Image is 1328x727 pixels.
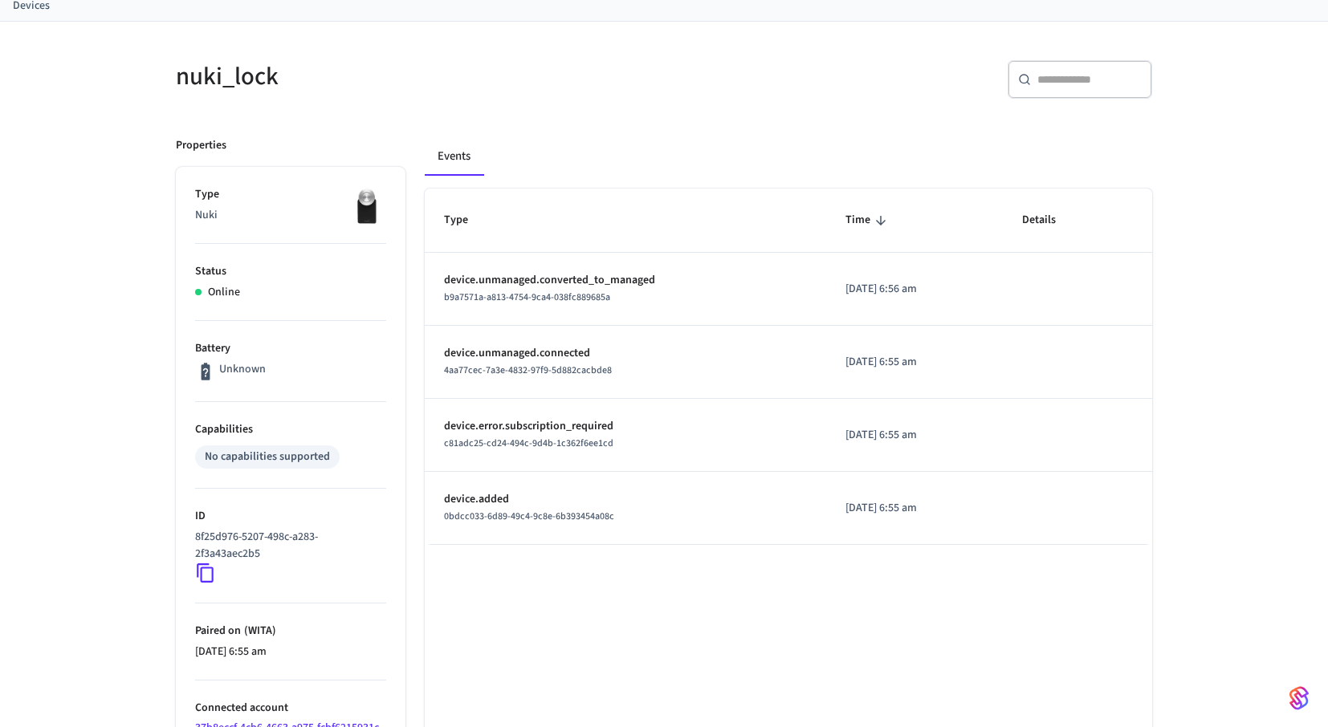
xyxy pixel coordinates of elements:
[195,263,386,280] p: Status
[195,529,380,563] p: 8f25d976-5207-498c-a283-2f3a43aec2b5
[346,186,386,226] img: Nuki Smart Lock 3.0 Pro Black, Front
[444,208,489,233] span: Type
[1022,208,1077,233] span: Details
[425,137,1152,176] div: ant example
[425,137,483,176] button: Events
[208,284,240,301] p: Online
[195,186,386,203] p: Type
[195,421,386,438] p: Capabilities
[444,437,613,450] span: c81adc25-cd24-494c-9d4b-1c362f6ee1cd
[195,700,386,717] p: Connected account
[444,418,807,435] p: device.error.subscription_required
[219,361,266,378] p: Unknown
[845,208,891,233] span: Time
[195,644,386,660] p: [DATE] 6:55 am
[195,207,386,224] p: Nuki
[195,508,386,525] p: ID
[1289,685,1309,711] img: SeamLogoGradient.69752ec5.svg
[444,510,614,523] span: 0bdcc033-6d89-49c4-9c8e-6b393454a08c
[444,345,807,362] p: device.unmanaged.connected
[444,272,807,289] p: device.unmanaged.converted_to_managed
[444,290,610,304] span: b9a7571a-a813-4754-9ca4-038fc889685a
[195,340,386,357] p: Battery
[845,281,984,298] p: [DATE] 6:56 am
[195,623,386,640] p: Paired on
[845,500,984,517] p: [DATE] 6:55 am
[425,189,1152,545] table: sticky table
[176,60,654,93] h5: nuki_lock
[444,363,612,377] span: 4aa77cec-7a3e-4832-97f9-5d882cacbde8
[176,137,226,154] p: Properties
[241,623,276,639] span: ( WITA )
[444,491,807,508] p: device.added
[205,449,330,465] div: No capabilities supported
[845,354,984,371] p: [DATE] 6:55 am
[845,427,984,444] p: [DATE] 6:55 am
